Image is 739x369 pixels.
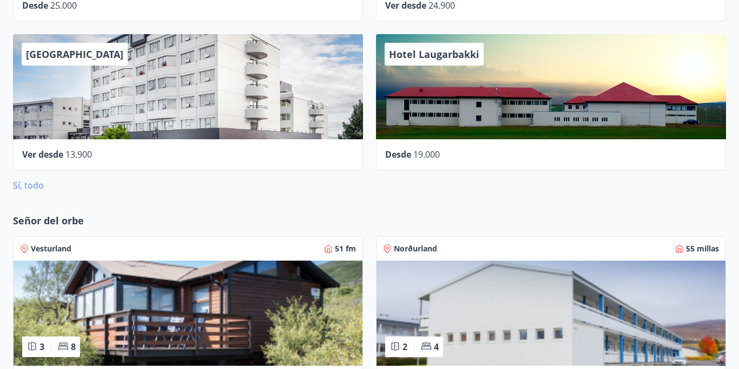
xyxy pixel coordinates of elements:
[403,341,407,353] font: 2
[389,48,479,61] font: Hotel Laugarbakki
[346,243,356,254] font: fm
[335,243,344,254] font: 51
[26,48,123,61] font: [GEOGRAPHIC_DATA]
[394,243,437,254] font: Norðurland
[65,148,92,160] font: 13.900
[377,261,725,366] img: Plato de paella
[434,341,439,353] font: 4
[31,243,71,254] font: Vesturland
[385,148,411,160] font: Desde
[697,243,719,254] font: millas
[39,341,44,353] font: 3
[686,243,695,254] font: 55
[13,214,84,227] font: Señor del orbe
[14,261,362,366] img: Plato de paella
[413,148,440,160] font: 19.000
[22,148,63,160] font: Ver desde
[71,341,76,353] font: 8
[13,179,44,191] font: Sí, todo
